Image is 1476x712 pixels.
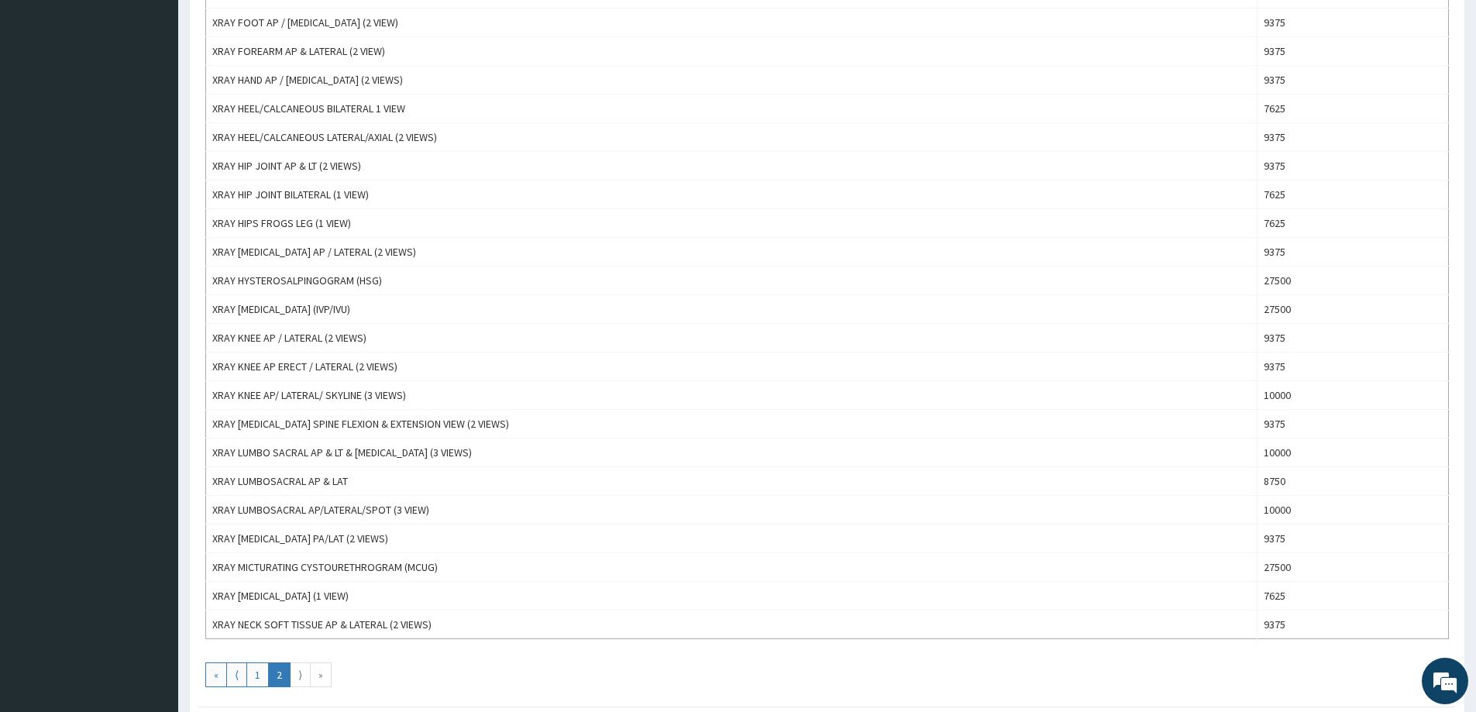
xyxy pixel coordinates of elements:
textarea: Type your message and hit 'Enter' [8,423,295,477]
td: XRAY HIPS FROGS LEG (1 VIEW) [206,209,1258,238]
a: Go to last page [310,662,332,687]
img: d_794563401_company_1708531726252_794563401 [29,77,63,116]
a: Go to page number 2 [268,662,291,687]
td: 9375 [1257,410,1448,439]
td: 10000 [1257,496,1448,525]
td: XRAY [MEDICAL_DATA] SPINE FLEXION & EXTENSION VIEW (2 VIEWS) [206,410,1258,439]
td: 9375 [1257,525,1448,553]
td: 27500 [1257,267,1448,295]
td: 7625 [1257,95,1448,123]
a: Go to previous page [226,662,247,687]
td: 9375 [1257,324,1448,353]
td: XRAY [MEDICAL_DATA] (1 VIEW) [206,582,1258,611]
td: 8750 [1257,467,1448,496]
td: 7625 [1257,582,1448,611]
td: XRAY FOOT AP / [MEDICAL_DATA] (2 VIEW) [206,9,1258,37]
td: XRAY [MEDICAL_DATA] PA/LAT (2 VIEWS) [206,525,1258,553]
a: Go to page number 1 [246,662,269,687]
td: XRAY KNEE AP ERECT / LATERAL (2 VIEWS) [206,353,1258,381]
td: 9375 [1257,238,1448,267]
td: XRAY LUMBO SACRAL AP & LT & [MEDICAL_DATA] (3 VIEWS) [206,439,1258,467]
td: XRAY HEEL/CALCANEOUS LATERAL/AXIAL (2 VIEWS) [206,123,1258,152]
div: Minimize live chat window [254,8,291,45]
td: 9375 [1257,611,1448,639]
td: 27500 [1257,295,1448,324]
td: 9375 [1257,353,1448,381]
td: XRAY HEEL/CALCANEOUS BILATERAL 1 VIEW [206,95,1258,123]
td: XRAY HIP JOINT BILATERAL (1 VIEW) [206,181,1258,209]
td: XRAY [MEDICAL_DATA] AP / LATERAL (2 VIEWS) [206,238,1258,267]
td: XRAY FOREARM AP & LATERAL (2 VIEW) [206,37,1258,66]
a: Go to first page [205,662,227,687]
a: Go to next page [290,662,311,687]
td: XRAY HAND AP / [MEDICAL_DATA] (2 VIEWS) [206,66,1258,95]
td: XRAY HYSTEROSALPINGOGRAM (HSG) [206,267,1258,295]
td: XRAY MICTURATING CYSTOURETHROGRAM (MCUG) [206,553,1258,582]
td: 7625 [1257,209,1448,238]
td: XRAY KNEE AP / LATERAL (2 VIEWS) [206,324,1258,353]
td: 9375 [1257,152,1448,181]
div: Chat with us now [81,87,260,107]
td: 9375 [1257,37,1448,66]
td: 27500 [1257,553,1448,582]
td: XRAY LUMBOSACRAL AP/LATERAL/SPOT (3 VIEW) [206,496,1258,525]
td: XRAY KNEE AP/ LATERAL/ SKYLINE (3 VIEWS) [206,381,1258,410]
td: 10000 [1257,381,1448,410]
td: XRAY HIP JOINT AP & LT (2 VIEWS) [206,152,1258,181]
td: 10000 [1257,439,1448,467]
td: 9375 [1257,123,1448,152]
td: 7625 [1257,181,1448,209]
td: 9375 [1257,9,1448,37]
td: XRAY LUMBOSACRAL AP & LAT [206,467,1258,496]
td: XRAY [MEDICAL_DATA] (IVP/IVU) [206,295,1258,324]
td: XRAY NECK SOFT TISSUE AP & LATERAL (2 VIEWS) [206,611,1258,639]
span: We're online! [90,195,214,352]
td: 9375 [1257,66,1448,95]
